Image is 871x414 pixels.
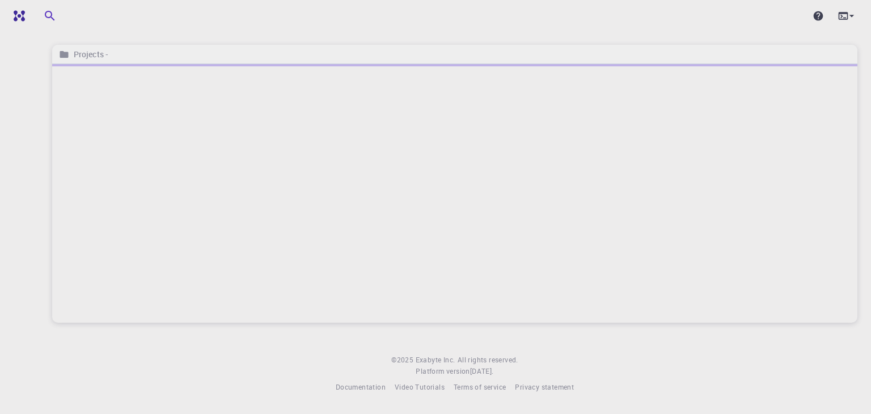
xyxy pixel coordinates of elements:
[336,382,386,391] span: Documentation
[9,10,25,22] img: logo
[416,355,455,364] span: Exabyte Inc.
[395,382,445,391] span: Video Tutorials
[57,48,111,61] nav: breadcrumb
[69,48,108,61] h6: Projects -
[395,382,445,393] a: Video Tutorials
[470,366,494,377] a: [DATE].
[391,354,415,366] span: © 2025
[416,366,470,377] span: Platform version
[454,382,506,391] span: Terms of service
[515,382,574,391] span: Privacy statement
[416,354,455,366] a: Exabyte Inc.
[336,382,386,393] a: Documentation
[470,366,494,375] span: [DATE] .
[515,382,574,393] a: Privacy statement
[458,354,518,366] span: All rights reserved.
[454,382,506,393] a: Terms of service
